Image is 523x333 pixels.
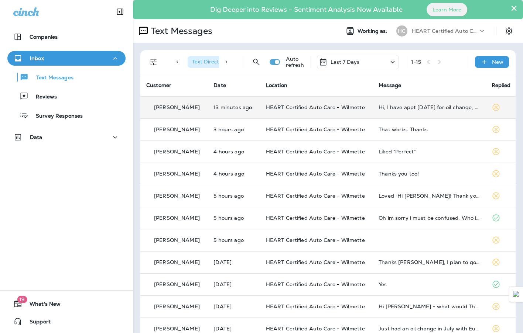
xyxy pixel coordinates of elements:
span: Replied [492,82,511,89]
span: HEART Certified Auto Care - Wilmette [266,259,365,266]
p: [PERSON_NAME] [154,281,200,287]
div: Text Direction:Incoming [188,56,263,68]
button: 19What's New [7,296,126,311]
div: HC [396,25,407,37]
div: Oh im sorry i must be confused. Who is this? [379,215,479,221]
p: Sep 25, 2025 09:09 AM [213,193,254,199]
p: Sep 22, 2025 04:18 PM [213,281,254,287]
span: Location [266,82,287,89]
p: Sep 25, 2025 11:07 AM [213,126,254,132]
div: Hi Frank - what would That bring my total to? [379,303,479,309]
button: Settings [502,24,516,38]
p: HEART Certified Auto Care [412,28,478,34]
button: Inbox [7,51,126,66]
span: Support [22,319,51,327]
p: [PERSON_NAME] [154,193,200,199]
span: 19 [17,296,27,303]
p: [PERSON_NAME] [154,104,200,110]
button: Learn More [427,3,467,16]
p: Sep 25, 2025 09:38 AM [213,149,254,155]
span: HEART Certified Auto Care - Wilmette [266,325,365,332]
p: [PERSON_NAME] [154,215,200,221]
p: [PERSON_NAME] [154,149,200,155]
div: That works. Thanks [379,126,479,132]
div: Liked “Perfect” [379,149,479,155]
p: Sep 25, 2025 09:09 AM [213,215,254,221]
span: HEART Certified Auto Care - Wilmette [266,303,365,310]
p: Sep 25, 2025 01:58 PM [213,104,254,110]
p: Survey Responses [28,113,83,120]
p: Reviews [28,94,57,101]
p: [PERSON_NAME] [154,237,200,243]
div: Loved “Hi Meredith! Thank you so much for choosing HEART Certified Auto Care - Wilmette. We know ... [379,193,479,199]
div: Thanks you too! [379,171,479,177]
span: Customer [146,82,171,89]
p: [PERSON_NAME] [154,171,200,177]
span: HEART Certified Auto Care - Wilmette [266,126,365,133]
span: HEART Certified Auto Care - Wilmette [266,281,365,288]
p: Dig Deeper into Reviews - Sentiment Analysis Now Available [189,8,424,11]
span: HEART Certified Auto Care - Wilmette [266,192,365,199]
span: Date [213,82,226,89]
div: 1 - 15 [411,59,421,65]
button: Search Messages [249,55,264,69]
button: Support [7,314,126,329]
p: Sep 22, 2025 09:18 AM [213,326,254,332]
span: Message [379,82,401,89]
button: Companies [7,30,126,44]
p: Sep 22, 2025 12:08 PM [213,303,254,309]
button: Survey Responses [7,108,126,123]
p: [PERSON_NAME] [154,303,200,309]
span: HEART Certified Auto Care - Wilmette [266,215,365,221]
p: Auto refresh [286,56,305,68]
div: Just had an oil change in July with European synthetic oil so I'm set for 4-5 months. [379,326,479,332]
button: Data [7,130,126,145]
p: [PERSON_NAME] [154,259,200,265]
p: Data [30,134,42,140]
p: Sep 23, 2025 06:12 PM [213,259,254,265]
div: Hi, I have appt tomorrow for oil change, so I'll use the freebie then . Thanks!! [379,104,479,110]
p: New [492,59,503,65]
button: Collapse Sidebar [110,4,130,19]
span: HEART Certified Auto Care - Wilmette [266,237,365,243]
button: Close [510,2,517,14]
div: Yes [379,281,479,287]
button: Reviews [7,89,126,104]
p: Sep 25, 2025 08:57 AM [213,237,254,243]
img: Detect Auto [513,291,520,298]
div: Thanks Frank, I plan to go to you guys first! [379,259,479,265]
p: Last 7 Days [331,59,360,65]
span: Working as: [358,28,389,34]
p: Companies [30,34,58,40]
p: Text Messages [148,25,212,37]
button: Filters [146,55,161,69]
p: Inbox [30,55,44,61]
p: [PERSON_NAME] [154,126,200,132]
span: HEART Certified Auto Care - Wilmette [266,170,365,177]
span: HEART Certified Auto Care - Wilmette [266,104,365,111]
p: Sep 25, 2025 09:17 AM [213,171,254,177]
button: Text Messages [7,69,126,85]
span: Text Direction : Incoming [192,58,251,65]
p: Text Messages [29,74,74,81]
p: [PERSON_NAME] [154,326,200,332]
span: What's New [22,301,61,310]
span: HEART Certified Auto Care - Wilmette [266,148,365,155]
